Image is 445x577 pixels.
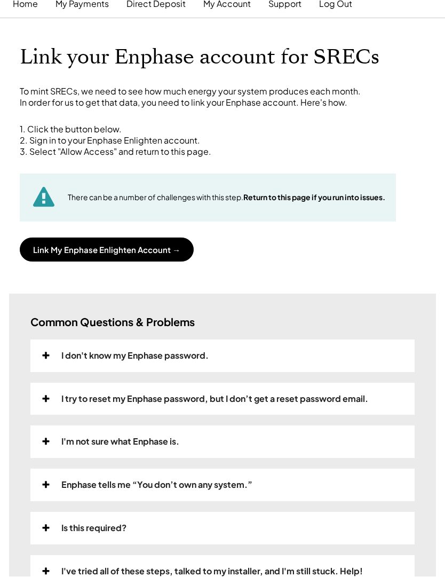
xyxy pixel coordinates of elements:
strong: Return to this page if you run into issues. [243,193,385,202]
div: I try to reset my Enphase password, but I don’t get a reset password email. [61,394,368,405]
div: 1. Click the button below. 2. Sign in to your Enphase Enlighten account. 3. Select "Allow Access"... [20,124,425,157]
div: I don't know my Enphase password. [61,351,209,362]
div: To mint SRECs, we need to see how much energy your system produces each month. In order for us to... [20,86,425,109]
button: Link My Enphase Enlighten Account → [20,238,194,262]
div: I'm not sure what Enphase is. [61,437,179,448]
div: Enphase tells me “You don’t own any system.” [61,480,252,491]
h1: Link your Enphase account for SRECs [20,45,425,70]
div: There can be a number of challenges with this step. [68,193,385,203]
div: Is this required? [61,523,126,534]
h3: Common Questions & Problems [30,315,195,329]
